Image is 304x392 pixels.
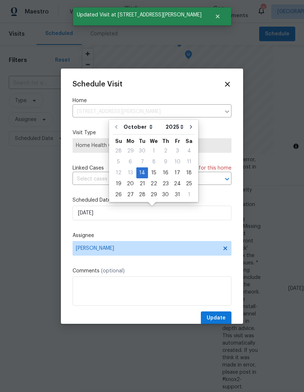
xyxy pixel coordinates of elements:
div: Sat Nov 01 2025 [183,189,195,200]
span: Update [207,314,226,323]
div: 3 [171,146,183,156]
div: Sat Oct 11 2025 [183,156,195,167]
div: Thu Oct 09 2025 [160,156,171,167]
div: Fri Oct 24 2025 [171,178,183,189]
span: Home Health Checkup [76,142,228,149]
div: Fri Oct 10 2025 [171,156,183,167]
div: Wed Oct 08 2025 [148,156,160,167]
div: Thu Oct 23 2025 [160,178,171,189]
div: 17 [171,168,183,178]
div: 16 [160,168,171,178]
label: Visit Type [73,129,231,136]
span: Updated Visit at [STREET_ADDRESS][PERSON_NAME] [73,7,206,23]
span: Schedule Visit [73,81,122,88]
div: 5 [113,157,124,167]
div: 26 [113,190,124,200]
div: 22 [148,179,160,189]
div: Fri Oct 03 2025 [171,145,183,156]
div: Wed Oct 15 2025 [148,167,160,178]
div: 14 [136,168,148,178]
div: 2 [160,146,171,156]
span: [PERSON_NAME] [76,245,219,251]
div: Fri Oct 31 2025 [171,189,183,200]
label: Assignee [73,232,231,239]
div: Sun Oct 12 2025 [113,167,124,178]
div: 30 [136,146,148,156]
div: Tue Oct 14 2025 [136,167,148,178]
button: Close [206,9,230,24]
button: Go to previous month [111,120,122,134]
div: 19 [113,179,124,189]
div: Fri Oct 17 2025 [171,167,183,178]
abbr: Monday [126,139,135,144]
div: 1 [183,190,195,200]
div: 6 [124,157,136,167]
select: Month [122,121,164,132]
div: 10 [171,157,183,167]
label: Scheduled Date [73,197,231,204]
div: 28 [136,190,148,200]
div: Mon Oct 20 2025 [124,178,136,189]
div: Wed Oct 22 2025 [148,178,160,189]
div: Tue Oct 28 2025 [136,189,148,200]
div: 27 [124,190,136,200]
div: 20 [124,179,136,189]
div: Mon Sep 29 2025 [124,145,136,156]
div: 18 [183,168,195,178]
div: 4 [183,146,195,156]
div: 8 [148,157,160,167]
div: Thu Oct 16 2025 [160,167,171,178]
div: 30 [160,190,171,200]
abbr: Wednesday [150,139,158,144]
div: 24 [171,179,183,189]
div: 9 [160,157,171,167]
div: 29 [148,190,160,200]
button: Go to next month [186,120,196,134]
div: Mon Oct 27 2025 [124,189,136,200]
abbr: Saturday [186,139,192,144]
div: Mon Oct 13 2025 [124,167,136,178]
div: 23 [160,179,171,189]
div: 7 [136,157,148,167]
div: Wed Oct 29 2025 [148,189,160,200]
div: Tue Oct 21 2025 [136,178,148,189]
div: Sun Oct 19 2025 [113,178,124,189]
label: Comments [73,267,231,275]
div: 29 [124,146,136,156]
div: Sat Oct 04 2025 [183,145,195,156]
div: Mon Oct 06 2025 [124,156,136,167]
button: Open [222,174,232,184]
div: Wed Oct 01 2025 [148,145,160,156]
div: Sun Oct 26 2025 [113,189,124,200]
span: (optional) [101,268,125,273]
abbr: Tuesday [139,139,145,144]
div: 15 [148,168,160,178]
abbr: Thursday [162,139,169,144]
div: 21 [136,179,148,189]
div: 25 [183,179,195,189]
div: 11 [183,157,195,167]
div: Sat Oct 18 2025 [183,167,195,178]
abbr: Sunday [115,139,122,144]
input: Select cases [73,174,211,185]
div: Sat Oct 25 2025 [183,178,195,189]
div: Thu Oct 02 2025 [160,145,171,156]
button: Update [201,311,231,325]
input: Enter in an address [73,106,221,117]
div: 13 [124,168,136,178]
div: 31 [171,190,183,200]
div: 12 [113,168,124,178]
div: Thu Oct 30 2025 [160,189,171,200]
div: Tue Oct 07 2025 [136,156,148,167]
div: Sun Oct 05 2025 [113,156,124,167]
div: 28 [113,146,124,156]
span: Close [223,80,231,88]
span: Linked Cases [73,164,104,172]
label: Home [73,97,231,104]
div: Sun Sep 28 2025 [113,145,124,156]
div: Tue Sep 30 2025 [136,145,148,156]
select: Year [164,121,186,132]
abbr: Friday [175,139,180,144]
div: 1 [148,146,160,156]
input: M/D/YYYY [73,206,231,220]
